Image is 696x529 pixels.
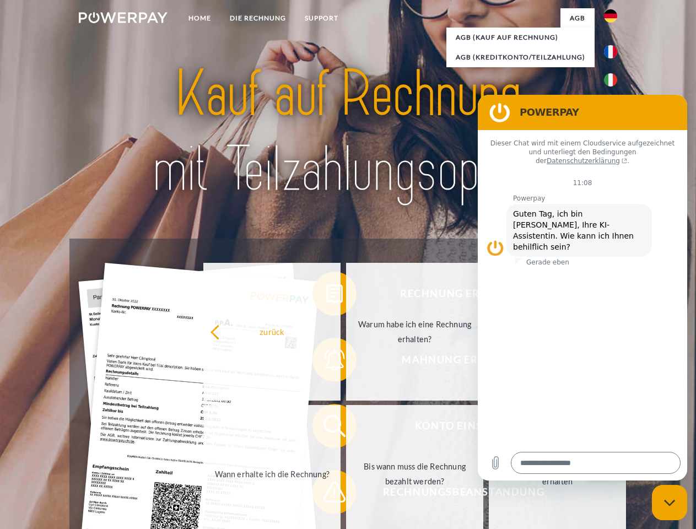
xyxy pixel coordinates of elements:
[604,73,617,87] img: it
[353,459,477,489] div: Bis wann muss die Rechnung bezahlt werden?
[478,95,687,481] iframe: Messaging-Fenster
[295,8,348,28] a: SUPPORT
[210,324,334,339] div: zurück
[604,9,617,23] img: de
[353,317,477,347] div: Warum habe ich eine Rechnung erhalten?
[105,53,591,211] img: title-powerpay_de.svg
[652,485,687,520] iframe: Schaltfläche zum Öffnen des Messaging-Fensters; Konversation läuft
[446,47,595,67] a: AGB (Kreditkonto/Teilzahlung)
[560,8,595,28] a: agb
[79,12,168,23] img: logo-powerpay-white.svg
[210,466,334,481] div: Wann erhalte ich die Rechnung?
[604,45,617,58] img: fr
[446,28,595,47] a: AGB (Kauf auf Rechnung)
[179,8,220,28] a: Home
[220,8,295,28] a: DIE RECHNUNG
